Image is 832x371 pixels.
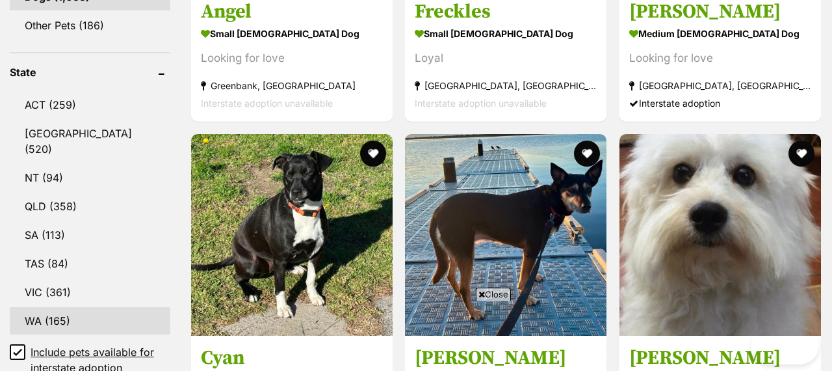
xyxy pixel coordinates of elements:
div: Looking for love [201,49,383,67]
a: TAS (84) [10,250,170,277]
iframe: Help Scout Beacon - Open [751,325,819,364]
a: SA (113) [10,221,170,249]
strong: Greenbank, [GEOGRAPHIC_DATA] [201,77,383,94]
a: NT (94) [10,164,170,191]
button: favourite [575,141,601,167]
button: favourite [788,141,814,167]
span: Interstate adoption unavailable [415,98,547,109]
img: Delia - Australian Kelpie Dog [405,134,606,336]
a: QLD (358) [10,193,170,220]
div: Loyal [415,49,597,67]
a: VIC (361) [10,279,170,306]
strong: small [DEMOGRAPHIC_DATA] Dog [201,24,383,43]
a: WA (165) [10,307,170,335]
h3: [PERSON_NAME] [629,345,811,370]
img: Cyan - Mastiff Dog [191,134,393,336]
span: Close [476,288,511,301]
img: Tiffany - Maltese Dog [619,134,821,336]
div: Interstate adoption [629,94,811,112]
strong: small [DEMOGRAPHIC_DATA] Dog [415,24,597,43]
a: [GEOGRAPHIC_DATA] (520) [10,120,170,163]
span: Interstate adoption unavailable [201,98,333,109]
a: ACT (259) [10,91,170,118]
strong: [GEOGRAPHIC_DATA], [GEOGRAPHIC_DATA] [415,77,597,94]
button: favourite [360,141,386,167]
strong: [GEOGRAPHIC_DATA], [GEOGRAPHIC_DATA] [629,77,811,94]
iframe: Advertisement [179,306,653,364]
header: State [10,66,170,78]
a: Other Pets (186) [10,12,170,39]
div: Looking for love [629,49,811,67]
strong: medium [DEMOGRAPHIC_DATA] Dog [629,24,811,43]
